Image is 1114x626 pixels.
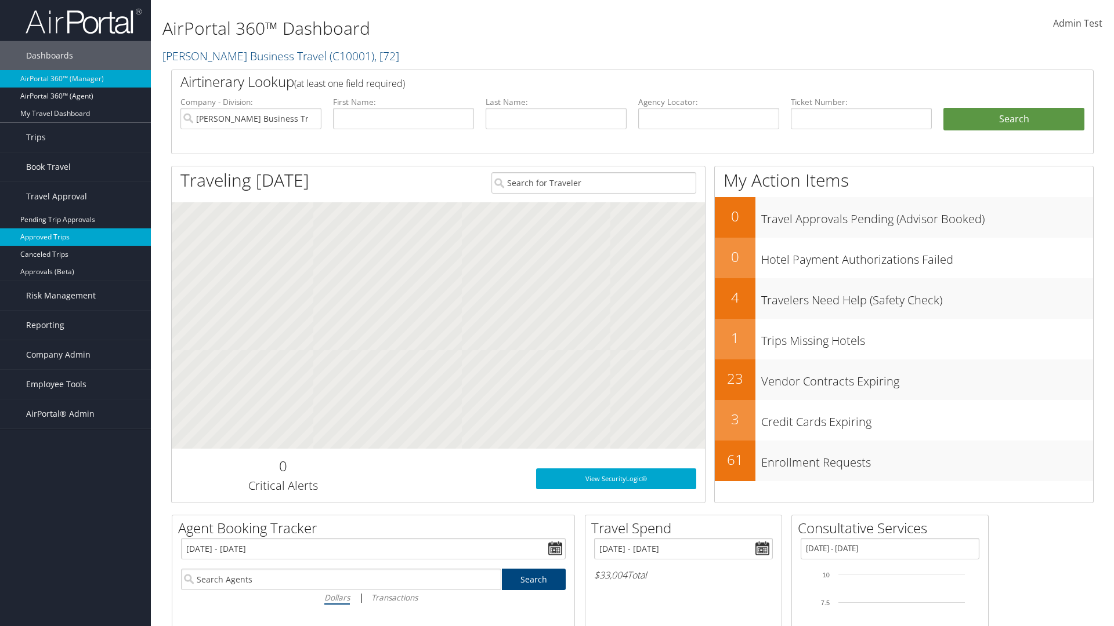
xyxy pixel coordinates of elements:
input: Search for Traveler [491,172,696,194]
h2: 1 [715,328,755,348]
span: Risk Management [26,281,96,310]
span: $33,004 [594,569,627,581]
a: View SecurityLogic® [536,468,696,489]
h2: Consultative Services [798,518,988,538]
a: Admin Test [1053,6,1102,42]
label: Last Name: [486,96,627,108]
a: 61Enrollment Requests [715,441,1093,481]
button: Search [943,108,1084,131]
h3: Travel Approvals Pending (Advisor Booked) [761,205,1093,227]
h1: Traveling [DATE] [180,168,309,192]
h3: Vendor Contracts Expiring [761,367,1093,390]
span: Trips [26,123,46,152]
h3: Travelers Need Help (Safety Check) [761,286,1093,308]
h2: 0 [715,206,755,226]
a: 0Travel Approvals Pending (Advisor Booked) [715,197,1093,238]
label: Ticket Number: [791,96,932,108]
h3: Hotel Payment Authorizations Failed [761,246,1093,268]
span: Book Travel [26,152,71,181]
a: 23Vendor Contracts Expiring [715,359,1093,400]
h2: Airtinerary Lookup [180,72,1008,92]
h2: Travel Spend [591,518,782,538]
i: Transactions [371,592,418,603]
tspan: 7.5 [821,599,830,606]
label: First Name: [333,96,474,108]
img: airportal-logo.png [26,8,142,35]
span: Company Admin [26,340,91,369]
span: ( C10001 ) [330,48,374,64]
h2: Agent Booking Tracker [178,518,574,538]
a: 3Credit Cards Expiring [715,400,1093,441]
span: AirPortal® Admin [26,399,95,428]
h2: 0 [180,456,385,476]
span: Travel Approval [26,182,87,211]
h6: Total [594,569,773,581]
span: (at least one field required) [294,77,405,90]
h2: 0 [715,247,755,267]
a: Search [502,569,566,590]
span: Admin Test [1053,17,1102,30]
h3: Enrollment Requests [761,449,1093,471]
span: , [ 72 ] [374,48,399,64]
i: Dollars [324,592,350,603]
h2: 3 [715,409,755,429]
h1: My Action Items [715,168,1093,192]
a: 0Hotel Payment Authorizations Failed [715,238,1093,278]
h2: 23 [715,369,755,388]
span: Dashboards [26,41,73,70]
label: Agency Locator: [638,96,779,108]
div: | [181,590,566,605]
a: [PERSON_NAME] Business Travel [162,48,399,64]
h2: 4 [715,287,755,307]
tspan: 10 [823,572,830,578]
span: Employee Tools [26,370,86,399]
h2: 61 [715,450,755,469]
span: Reporting [26,311,64,340]
h3: Trips Missing Hotels [761,327,1093,349]
input: Search Agents [181,569,501,590]
label: Company - Division: [180,96,321,108]
h3: Credit Cards Expiring [761,408,1093,430]
h3: Critical Alerts [180,478,385,494]
a: 1Trips Missing Hotels [715,319,1093,359]
h1: AirPortal 360™ Dashboard [162,16,789,41]
a: 4Travelers Need Help (Safety Check) [715,278,1093,319]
